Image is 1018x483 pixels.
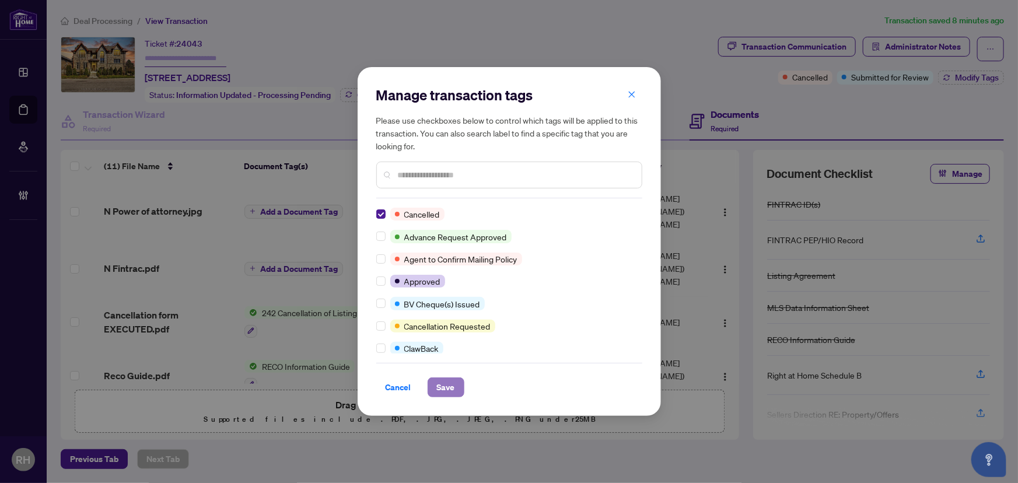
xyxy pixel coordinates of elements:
span: Cancellation Requested [404,320,491,332]
h5: Please use checkboxes below to control which tags will be applied to this transaction. You can al... [376,114,642,152]
span: Approved [404,275,440,288]
span: Cancelled [404,208,440,220]
span: Save [437,378,455,397]
span: Agent to Confirm Mailing Policy [404,253,517,265]
button: Cancel [376,377,421,397]
button: Open asap [971,442,1006,477]
span: BV Cheque(s) Issued [404,297,480,310]
span: Advance Request Approved [404,230,507,243]
span: ClawBack [404,342,439,355]
span: Cancel [386,378,411,397]
span: close [628,90,636,99]
h2: Manage transaction tags [376,86,642,104]
button: Save [428,377,464,397]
